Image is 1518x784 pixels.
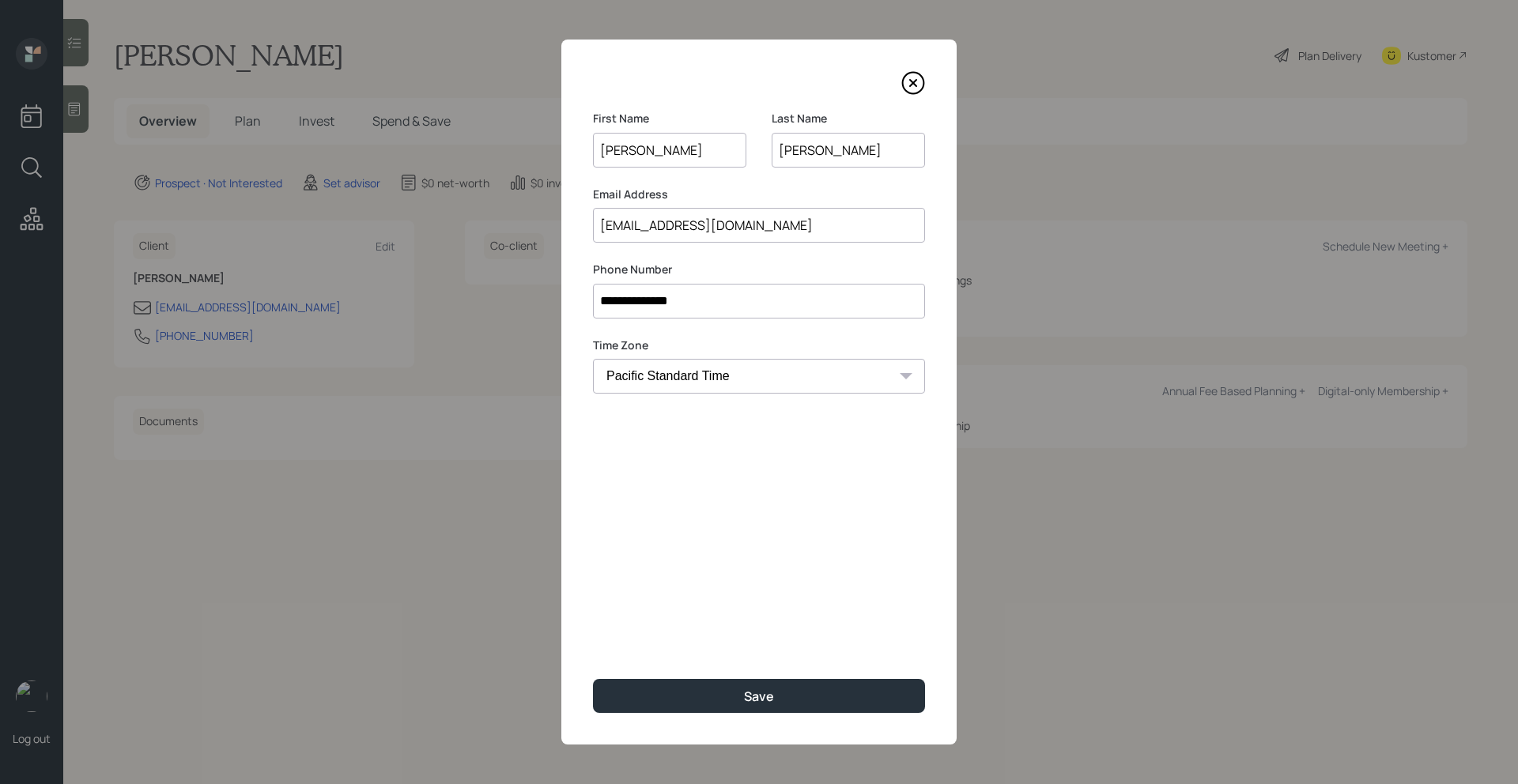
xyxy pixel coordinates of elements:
[593,337,925,353] label: Time Zone
[593,679,925,713] button: Save
[593,187,925,202] label: Email Address
[593,111,746,126] label: First Name
[593,262,925,277] label: Phone Number
[744,688,774,705] div: Save
[772,111,925,126] label: Last Name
